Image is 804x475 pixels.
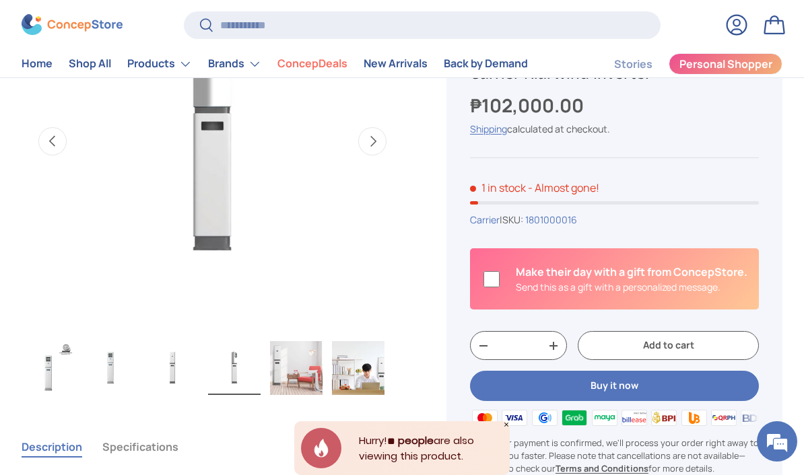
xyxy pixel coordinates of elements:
a: ConcepDeals [277,51,347,77]
a: Stories [614,51,652,77]
img: bpi [649,408,679,429]
img: carrier-klarwind-floor-mounted-inverter-aircon-unit-right-side-view-concepstore [208,341,261,395]
span: 1 in stock [470,181,526,196]
summary: Brands [200,50,269,77]
img: gcash [530,408,560,429]
img: visa [500,408,529,429]
button: Add to cart [578,332,759,361]
img: carrier-klarwind-floor-mounted-inverter-aircon-with-cover-full-view-concepstore [146,341,199,395]
nav: Primary [22,50,528,77]
span: Personal Shopper [679,59,772,70]
a: Shop All [69,51,111,77]
a: Terms and Conditions [556,462,648,474]
a: Home [22,51,53,77]
img: ubp [679,408,709,429]
button: Buy it now [470,371,759,402]
div: Chat with us now [70,75,226,93]
div: Close [503,421,510,428]
summary: Products [119,50,200,77]
nav: Secondary [582,50,782,77]
img: billease [619,408,649,429]
img: bdo [739,408,768,429]
button: Specifications [102,431,178,462]
a: Personal Shopper [669,53,782,75]
a: Back by Demand [444,51,528,77]
span: SKU: [502,214,523,227]
img: qrph [709,408,739,429]
img: carrier-klarwind-floor-mounted-inverter-aircon-full-view-concepstore [84,341,137,395]
img: ConcepStore [22,15,123,36]
span: | [500,214,577,227]
a: Shipping [470,122,507,135]
div: calculated at checkout. [470,122,759,136]
input: Is this a gift? [483,271,500,287]
textarea: Type your message and hit 'Enter' [7,325,257,372]
a: 1801000016 [525,214,577,227]
img: grabpay [560,408,589,429]
a: Carrier [470,214,500,227]
strong: ₱102,000.00 [470,93,587,118]
img: carrier-klarwind-slimpac-floor-mounted-inverter-aircon-in-the-living-room-full-view [270,341,323,395]
img: maya [589,408,619,429]
img: Carrier Klarwind Inverter [22,341,75,395]
img: carrier-klarwind-slimpac-floor-mounted-inverter-aircon-in-theworkstation-full-view [332,341,384,395]
img: master [470,408,500,429]
span: We're online! [78,148,186,284]
button: Description [22,431,82,462]
div: Minimize live chat window [221,7,253,39]
p: - Almost gone! [528,181,599,196]
div: Is this a gift? [516,264,747,295]
a: New Arrivals [364,51,428,77]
